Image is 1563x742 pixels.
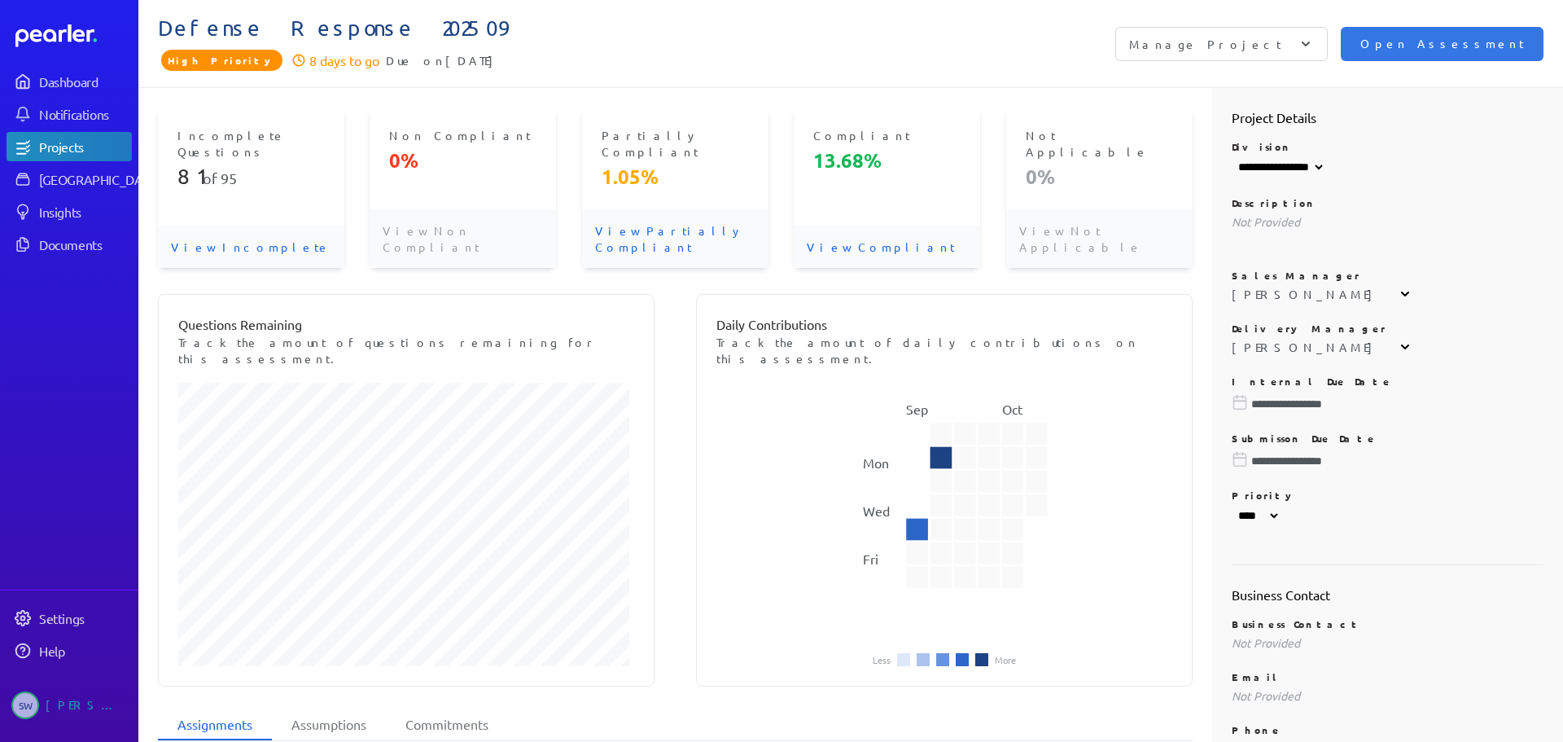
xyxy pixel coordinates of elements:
[39,204,130,220] div: Insights
[1232,339,1381,355] div: [PERSON_NAME]
[716,314,1172,334] p: Daily Contributions
[178,314,634,334] p: Questions Remaining
[370,209,556,268] p: View Non Compliant
[1232,723,1544,736] p: Phone
[863,503,890,519] text: Wed
[1006,209,1193,268] p: View Not Applicable
[161,50,282,71] span: Priority
[177,127,325,160] p: Incomplete Questions
[716,334,1172,367] p: Track the amount of daily contributions on this assessment.
[1232,453,1544,469] input: Please choose a due date
[1360,35,1524,53] span: Open Assessment
[7,604,132,633] a: Settings
[1232,635,1300,650] span: Not Provided
[46,692,127,719] div: [PERSON_NAME]
[158,709,272,740] li: Assignments
[1232,269,1544,282] p: Sales Manager
[177,164,325,190] p: of
[1232,432,1544,445] p: Submisson Due Date
[1232,585,1544,604] h2: Business Contact
[1232,688,1300,703] span: Not Provided
[39,171,160,187] div: [GEOGRAPHIC_DATA]
[389,147,536,173] p: 0%
[1129,36,1281,52] p: Manage Project
[7,685,132,726] a: SW[PERSON_NAME]
[15,24,132,47] a: Dashboard
[39,106,130,122] div: Notifications
[221,169,237,187] span: 95
[602,127,749,160] p: Partially Compliant
[386,709,508,740] li: Commitments
[863,551,878,567] text: Fri
[1232,489,1544,502] p: Priority
[7,132,132,161] a: Projects
[1232,396,1544,412] input: Please choose a due date
[863,454,889,471] text: Mon
[1232,375,1544,388] p: Internal Due Date
[906,401,928,417] text: Sep
[7,636,132,665] a: Help
[272,709,386,740] li: Assumptions
[389,127,536,143] p: Non Compliant
[582,209,768,268] p: View Partially Compliant
[386,50,501,70] span: Due on [DATE]
[158,226,344,268] p: View Incomplete
[177,164,203,189] span: 81
[39,236,130,252] div: Documents
[39,643,130,659] div: Help
[813,147,961,173] p: 13.68%
[1232,670,1544,683] p: Email
[1341,27,1543,61] button: Open Assessment
[178,334,634,367] p: Track the amount of questions remaining for this assessment.
[39,73,130,90] div: Dashboard
[1232,322,1544,335] p: Delivery Manager
[11,692,39,719] span: Steve Whittington
[39,138,130,155] div: Projects
[1232,108,1544,127] h2: Project Details
[39,610,130,626] div: Settings
[1232,286,1381,302] div: [PERSON_NAME]
[1232,214,1300,229] span: Not Provided
[7,67,132,96] a: Dashboard
[158,15,851,42] span: Defense Response 202509
[1001,401,1022,417] text: Oct
[794,226,980,268] p: View Compliant
[7,99,132,129] a: Notifications
[873,655,891,665] li: Less
[7,165,132,194] a: [GEOGRAPHIC_DATA]
[995,655,1016,665] li: More
[602,164,749,190] p: 1.05%
[1232,617,1544,630] p: Business Contact
[1232,140,1544,153] p: Division
[7,197,132,226] a: Insights
[7,230,132,259] a: Documents
[1026,164,1173,190] p: 0%
[309,50,379,70] p: 8 days to go
[813,127,961,143] p: Compliant
[1026,127,1173,160] p: Not Applicable
[1232,196,1544,209] p: Description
